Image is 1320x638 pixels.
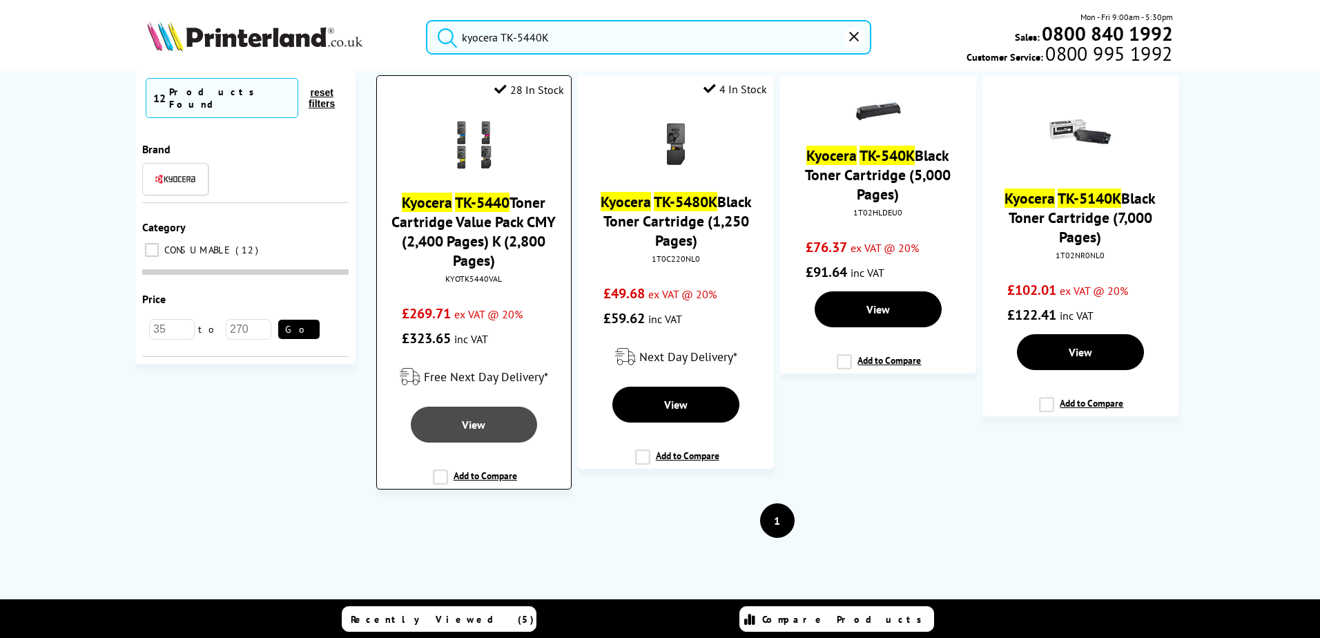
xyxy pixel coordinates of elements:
[805,146,951,204] a: Kyocera TK-540KBlack Toner Cartridge (5,000 Pages)
[455,193,509,212] mark: TK-5440
[402,193,452,212] mark: Kyocera
[145,243,159,257] input: CONSUMABLE 12
[462,418,485,432] span: View
[851,266,884,280] span: inc VAT
[1069,345,1092,359] span: View
[147,21,409,54] a: Printerland Logo
[612,387,739,423] a: View
[806,146,857,165] mark: Kyocera
[806,263,847,281] span: £91.64
[854,99,902,122] img: OR18100000117401.gif
[1007,281,1056,299] span: £102.01
[1004,188,1156,246] a: Kyocera TK-5140KBlack Toner Cartridge (7,000 Pages)
[1040,27,1173,40] a: 0800 840 1992
[342,606,536,632] a: Recently Viewed (5)
[454,332,488,346] span: inc VAT
[142,220,186,234] span: Category
[993,250,1167,260] div: 1T02NR0NL0
[391,193,556,270] a: Kyocera TK-5440Toner Cartridge Value Pack CMY (2,400 Pages) K (2,800 Pages)
[851,241,919,255] span: ex VAT @ 20%
[1060,309,1094,322] span: inc VAT
[588,253,763,264] div: 1T0C220NL0
[866,302,890,316] span: View
[387,273,561,284] div: KYOTK5440VAL
[426,20,871,55] input: Search product or brand
[603,284,645,302] span: £49.68
[1043,47,1172,60] span: 0800 995 1992
[411,407,537,443] a: View
[195,323,226,336] span: to
[449,121,498,169] img: Kyocera-TK-CMYK-MA2100-PA2100-Toner-Small.gif
[433,470,517,496] label: Add to Compare
[149,319,195,340] input: 35
[402,329,451,347] span: £323.65
[454,307,523,321] span: ex VAT @ 20%
[1060,284,1128,298] span: ex VAT @ 20%
[635,449,719,476] label: Add to Compare
[639,349,737,365] span: Next Day Delivery*
[860,146,915,165] mark: TK-540K
[1080,10,1173,23] span: Mon - Fri 9:00am - 5:30pm
[1015,30,1040,43] span: Sales:
[585,338,766,376] div: modal_delivery
[278,320,320,339] button: Go
[142,142,171,156] span: Brand
[424,369,548,385] span: Free Next Day Delivery*
[494,83,564,97] div: 28 In Stock
[837,354,921,380] label: Add to Compare
[790,207,965,217] div: 1T02HLDEU0
[739,606,934,632] a: Compare Products
[1039,397,1123,423] label: Add to Compare
[298,86,345,110] button: reset filters
[648,287,717,301] span: ex VAT @ 20%
[1042,21,1173,46] b: 0800 840 1992
[601,192,752,250] a: Kyocera TK-5480KBlack Toner Cartridge (1,250 Pages)
[169,86,291,110] div: Products Found
[155,174,196,184] img: Kyocera
[603,309,645,327] span: £59.62
[384,358,564,396] div: modal_delivery
[664,398,688,412] span: View
[235,244,262,256] span: 12
[147,21,362,51] img: Printerland Logo
[762,613,929,626] span: Compare Products
[1017,334,1144,370] a: View
[226,319,271,340] input: 270
[1007,306,1056,324] span: £122.41
[1058,188,1121,208] mark: TK-5140K
[161,244,234,256] span: CONSUMABLE
[703,82,767,96] div: 4 In Stock
[601,192,651,211] mark: Kyocera
[1004,188,1055,208] mark: Kyocera
[815,291,942,327] a: View
[648,312,682,326] span: inc VAT
[402,304,451,322] span: £269.71
[153,91,166,105] span: 12
[967,47,1172,64] span: Customer Service:
[1047,99,1113,165] img: 1T02NR0NL0-SMALL.gif
[806,238,847,256] span: £76.37
[652,120,700,168] img: kyocera-tk-5480k-black-small.png
[351,613,534,626] span: Recently Viewed (5)
[654,192,717,211] mark: TK-5480K
[142,292,166,306] span: Price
